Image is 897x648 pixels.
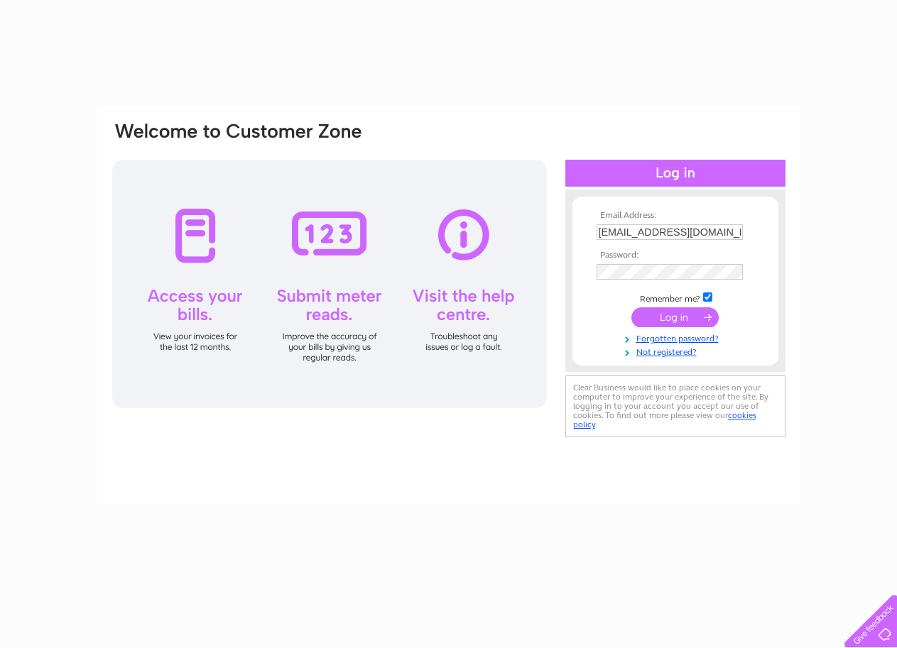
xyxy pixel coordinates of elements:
[593,211,758,221] th: Email Address:
[573,410,756,429] a: cookies policy
[565,375,785,437] div: Clear Business would like to place cookies on your computer to improve your experience of the sit...
[593,290,758,304] td: Remember me?
[593,251,758,260] th: Password:
[597,331,758,344] a: Forgotten password?
[631,307,719,327] input: Submit
[597,344,758,358] a: Not registered?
